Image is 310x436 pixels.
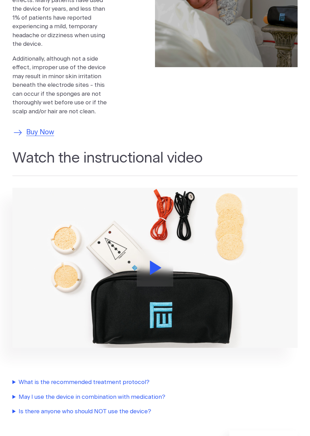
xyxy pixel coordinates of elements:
summary: Is there anyone who should NOT use the device? [12,407,278,416]
svg: Play [150,261,162,275]
h2: Watch the instructional video [12,149,298,176]
p: Additionally, although not a side effect, improper use of the device may result in minor skin irr... [12,54,108,116]
summary: What is the recommended treatment protocol? [12,378,278,387]
summary: May I use the device in combination with medication? [12,393,278,402]
span: Buy Now [26,127,54,138]
a: Buy Now [12,127,54,138]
